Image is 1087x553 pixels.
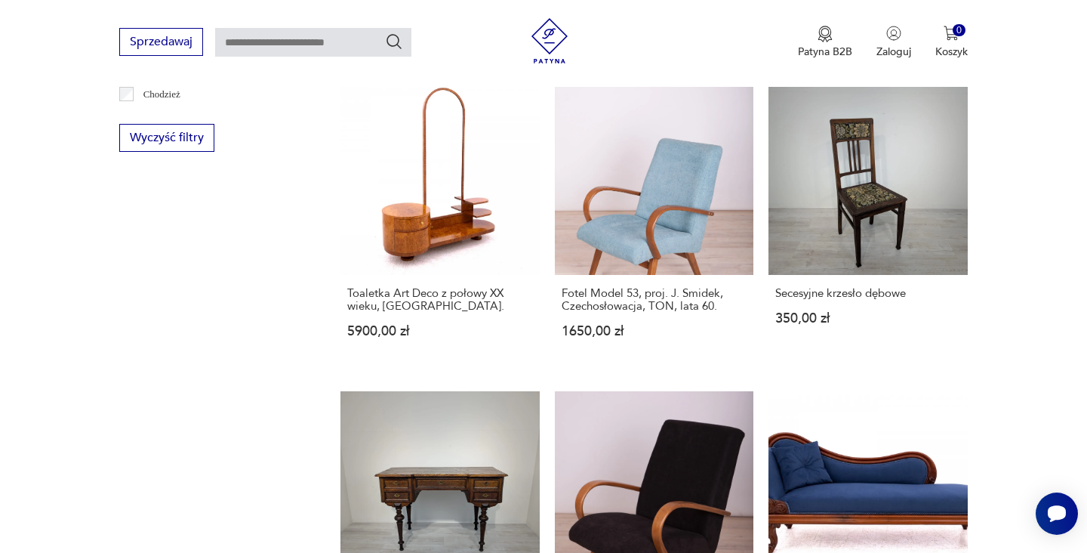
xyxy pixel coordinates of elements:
[775,287,960,300] h3: Secesyjne krzesło dębowe
[953,24,965,37] div: 0
[562,287,747,313] h3: Fotel Model 53, proj. J. Smidek, Czechosłowacja, TON, lata 60.
[119,124,214,152] button: Wyczyść filtry
[527,18,572,63] img: Patyna - sklep z meblami i dekoracjami vintage
[1036,493,1078,535] iframe: Smartsupp widget button
[775,312,960,325] p: 350,00 zł
[935,26,968,59] button: 0Koszyk
[385,32,403,51] button: Szukaj
[340,76,539,366] a: Toaletka Art Deco z połowy XX wieku, Polska.Toaletka Art Deco z połowy XX wieku, [GEOGRAPHIC_DATA...
[798,45,852,59] p: Patyna B2B
[347,325,532,338] p: 5900,00 zł
[935,45,968,59] p: Koszyk
[944,26,959,41] img: Ikona koszyka
[119,28,203,56] button: Sprzedawaj
[347,287,532,313] h3: Toaletka Art Deco z połowy XX wieku, [GEOGRAPHIC_DATA].
[143,107,180,124] p: Ćmielów
[562,325,747,338] p: 1650,00 zł
[555,76,753,366] a: Fotel Model 53, proj. J. Smidek, Czechosłowacja, TON, lata 60.Fotel Model 53, proj. J. Smidek, Cz...
[119,38,203,48] a: Sprzedawaj
[143,86,180,103] p: Chodzież
[798,26,852,59] button: Patyna B2B
[798,26,852,59] a: Ikona medaluPatyna B2B
[768,76,967,366] a: Secesyjne krzesło dęboweSecesyjne krzesło dębowe350,00 zł
[876,45,911,59] p: Zaloguj
[818,26,833,42] img: Ikona medalu
[886,26,901,41] img: Ikonka użytkownika
[876,26,911,59] button: Zaloguj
